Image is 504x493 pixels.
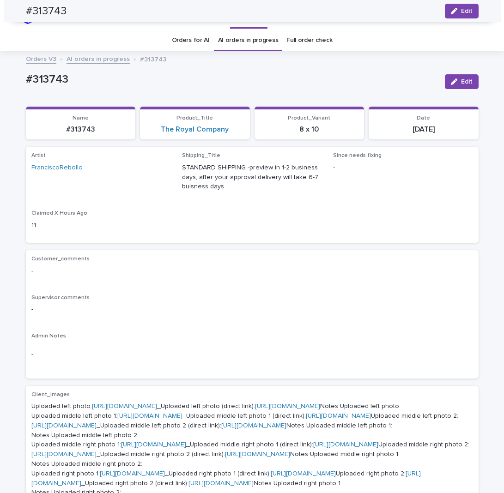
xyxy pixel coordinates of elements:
[288,115,330,121] span: Product_Variant
[31,392,70,397] span: Client_Images
[218,30,279,51] a: AI orders in progress
[182,153,220,158] span: Shipping_Title
[31,210,87,216] span: Claimed X Hours Ago
[333,153,382,158] span: Since needs fixing
[374,125,473,134] p: [DATE]
[26,53,56,64] a: Orders V3
[31,125,130,134] p: #313743
[31,266,473,276] p: -
[31,333,66,339] span: Admin Notes
[445,74,479,89] button: Edit
[92,403,157,409] a: [URL][DOMAIN_NAME]
[313,441,378,448] a: [URL][DOMAIN_NAME]
[306,413,371,419] a: [URL][DOMAIN_NAME]
[31,470,421,487] a: [URL][DOMAIN_NAME]
[161,125,229,134] a: The Royal Company
[117,413,182,419] a: [URL][DOMAIN_NAME]
[31,305,473,314] p: -
[26,73,437,86] p: #313743
[121,441,186,448] a: [URL][DOMAIN_NAME]
[221,422,286,429] a: [URL][DOMAIN_NAME]
[31,153,46,158] span: Artist
[140,54,166,64] p: #313743
[188,480,254,487] a: [URL][DOMAIN_NAME]
[31,221,171,230] p: 11
[260,125,359,134] p: 8 x 10
[225,451,290,457] a: [URL][DOMAIN_NAME]
[182,163,322,192] p: STANDARD SHIPPING -preview in 1-2 business days, after your approval delivery will take 6-7 buisn...
[286,30,332,51] a: Full order check
[176,115,213,121] span: Product_Title
[31,422,97,429] a: [URL][DOMAIN_NAME]
[31,163,83,173] a: FranciscoRebollo
[417,115,430,121] span: Date
[100,470,165,477] a: [URL][DOMAIN_NAME]
[31,451,97,457] a: [URL][DOMAIN_NAME]
[333,163,473,173] p: -
[31,256,90,262] span: Customer_comments
[255,403,320,409] a: [URL][DOMAIN_NAME]
[73,115,89,121] span: Name
[31,295,90,301] span: Supervisor comments
[461,78,473,85] span: Edit
[31,349,473,359] p: -
[172,30,210,51] a: Orders for AI
[271,470,336,477] a: [URL][DOMAIN_NAME]
[67,53,130,64] a: AI orders in progress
